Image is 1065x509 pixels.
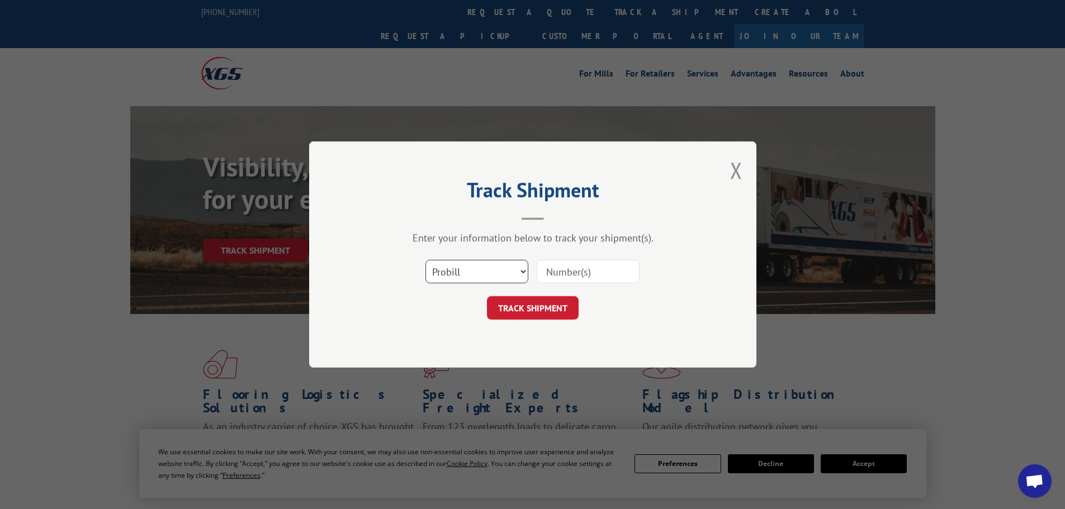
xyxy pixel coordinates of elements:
[730,155,742,185] button: Close modal
[1018,464,1052,498] div: Open chat
[487,296,579,320] button: TRACK SHIPMENT
[365,231,700,244] div: Enter your information below to track your shipment(s).
[365,182,700,203] h2: Track Shipment
[537,260,640,283] input: Number(s)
